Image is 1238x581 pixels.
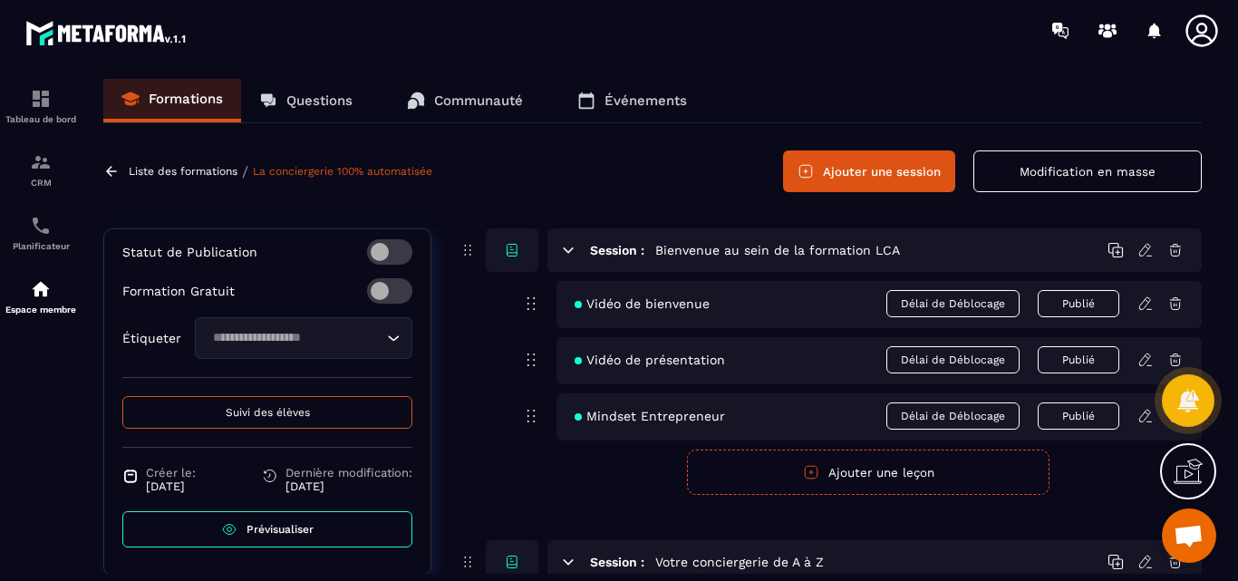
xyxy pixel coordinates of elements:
[575,353,725,367] span: Vidéo de présentation
[122,396,412,429] button: Suivi des élèves
[122,511,412,547] a: Prévisualiser
[590,243,644,257] h6: Session :
[207,328,382,348] input: Search for option
[5,178,77,188] p: CRM
[146,466,196,479] span: Créer le:
[886,346,1020,373] span: Délai de Déblocage
[575,296,710,311] span: Vidéo de bienvenue
[226,406,310,419] span: Suivi des élèves
[886,402,1020,430] span: Délai de Déblocage
[1162,508,1216,563] a: Ouvrir le chat
[30,215,52,237] img: scheduler
[5,305,77,315] p: Espace membre
[122,331,181,345] p: Étiqueter
[285,479,412,493] p: [DATE]
[886,290,1020,317] span: Délai de Déblocage
[285,466,412,479] span: Dernière modification:
[195,317,412,359] div: Search for option
[5,114,77,124] p: Tableau de bord
[122,284,235,298] p: Formation Gratuit
[5,265,77,328] a: automationsautomationsEspace membre
[1038,290,1119,317] button: Publié
[146,479,196,493] p: [DATE]
[103,79,241,122] a: Formations
[30,88,52,110] img: formation
[389,79,541,122] a: Communauté
[5,74,77,138] a: formationformationTableau de bord
[1038,346,1119,373] button: Publié
[242,163,248,180] span: /
[241,79,371,122] a: Questions
[973,150,1202,192] button: Modification en masse
[247,523,314,536] span: Prévisualiser
[1038,402,1119,430] button: Publié
[5,241,77,251] p: Planificateur
[5,138,77,201] a: formationformationCRM
[129,165,237,178] a: Liste des formations
[590,555,644,569] h6: Session :
[575,409,725,423] span: Mindset Entrepreneur
[149,91,223,107] p: Formations
[434,92,523,109] p: Communauté
[286,92,353,109] p: Questions
[122,245,257,259] p: Statut de Publication
[253,165,432,178] a: La conciergerie 100% automatisée
[783,150,955,192] button: Ajouter une session
[604,92,687,109] p: Événements
[559,79,705,122] a: Événements
[30,151,52,173] img: formation
[25,16,189,49] img: logo
[5,201,77,265] a: schedulerschedulerPlanificateur
[655,241,900,259] h5: Bienvenue au sein de la formation LCA
[30,278,52,300] img: automations
[687,450,1049,495] button: Ajouter une leçon
[655,553,824,571] h5: Votre conciergerie de A à Z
